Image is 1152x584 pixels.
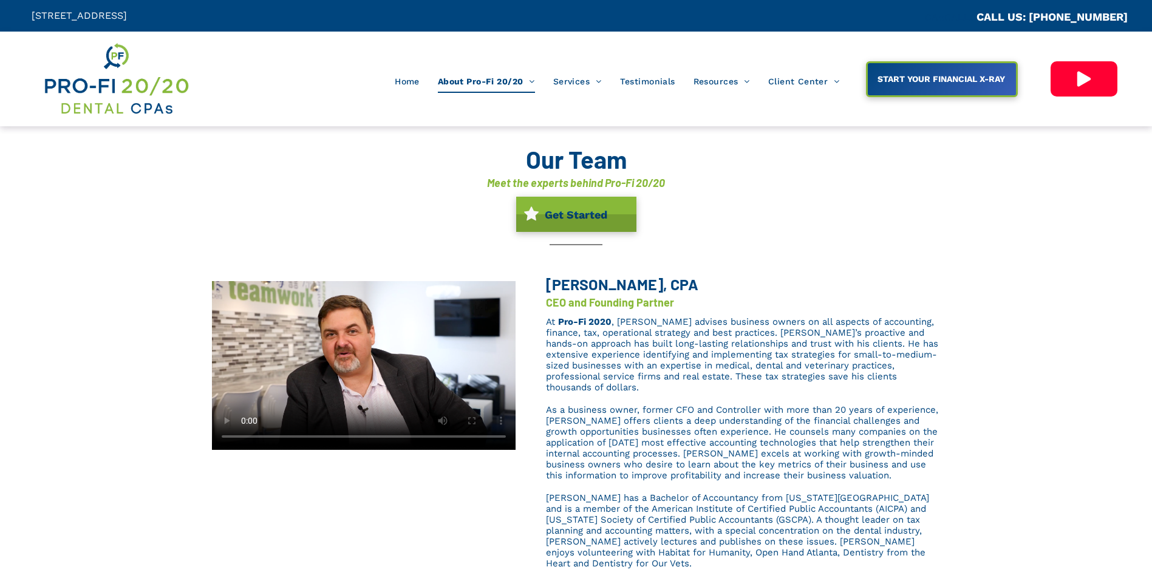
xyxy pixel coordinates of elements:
[43,41,189,117] img: Get Dental CPA Consulting, Bookkeeping, & Bank Loans
[546,296,674,309] font: CEO and Founding Partner
[866,61,1018,97] a: START YOUR FINANCIAL X-RAY
[546,275,698,293] span: [PERSON_NAME], CPA
[526,144,627,174] font: Our Team
[487,176,665,189] font: Meet the experts behind Pro-Fi 20/20
[925,12,976,23] span: CA::CALLC
[540,202,612,227] span: Get Started
[386,70,429,93] a: Home
[544,70,611,93] a: Services
[611,70,684,93] a: Testimonials
[32,10,127,21] span: [STREET_ADDRESS]
[546,404,938,481] span: As a business owner, former CFO and Controller with more than 20 years of experience, [PERSON_NAM...
[546,492,929,569] span: [PERSON_NAME] has a Bachelor of Accountancy from [US_STATE][GEOGRAPHIC_DATA] and is a member of t...
[873,68,1009,90] span: START YOUR FINANCIAL X-RAY
[558,316,612,327] a: Pro-Fi 2020
[546,316,555,327] span: At
[684,70,759,93] a: Resources
[516,197,636,232] a: Get Started
[759,70,849,93] a: Client Center
[546,316,938,393] span: , [PERSON_NAME] advises business owners on all aspects of accounting, finance, tax, operational s...
[429,70,544,93] a: About Pro-Fi 20/20
[976,10,1128,23] a: CALL US: [PHONE_NUMBER]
